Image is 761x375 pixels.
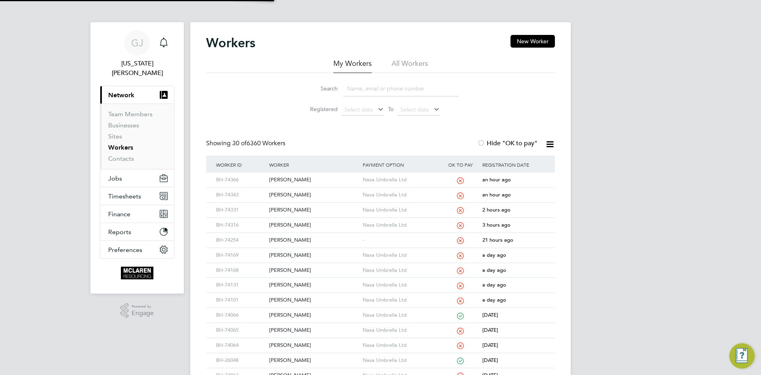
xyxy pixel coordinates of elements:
span: 21 hours ago [482,237,513,243]
span: an hour ago [482,191,511,198]
span: Jobs [108,175,122,182]
a: BH-74254[PERSON_NAME]-21 hours ago [214,233,547,239]
a: Team Members [108,110,153,118]
div: BH-74065 [214,323,267,338]
span: Select date [344,106,373,113]
div: [PERSON_NAME] [267,263,360,278]
div: [PERSON_NAME] [267,173,360,187]
div: Nasa Umbrella Ltd [361,323,441,338]
span: a day ago [482,281,506,288]
div: BH-74254 [214,233,267,248]
div: [PERSON_NAME] [267,293,360,308]
div: BH-74066 [214,308,267,323]
span: To [386,104,396,114]
div: [PERSON_NAME] [267,203,360,217]
span: [DATE] [482,342,498,348]
div: [PERSON_NAME] [267,308,360,323]
button: Reports [100,223,174,240]
a: BH-74101[PERSON_NAME]Nasa Umbrella Ltda day ago [214,292,547,299]
span: Select date [400,106,429,113]
a: Sites [108,133,122,140]
span: an hour ago [482,176,511,183]
a: BH-74064[PERSON_NAME]Nasa Umbrella Ltd[DATE] [214,338,547,344]
div: BH-74131 [214,278,267,292]
a: BH-74131[PERSON_NAME]Nasa Umbrella Ltda day ago [214,277,547,284]
a: BH-74168[PERSON_NAME]Nasa Umbrella Ltda day ago [214,263,547,269]
a: Powered byEngage [120,303,154,318]
h2: Workers [206,35,255,51]
div: BH-74101 [214,293,267,308]
a: BH-74065[PERSON_NAME]Nasa Umbrella Ltd[DATE] [214,323,547,329]
div: Nasa Umbrella Ltd [361,293,441,308]
div: [PERSON_NAME] [267,323,360,338]
div: BH-74366 [214,173,267,187]
a: BH-74331[PERSON_NAME]Nasa Umbrella Ltd2 hours ago [214,202,547,209]
a: Businesses [108,121,139,129]
span: a day ago [482,252,506,258]
img: mclaren-logo-retina.png [121,267,153,279]
div: Nasa Umbrella Ltd [361,188,441,202]
div: Worker [267,156,360,174]
span: 6360 Workers [232,139,285,147]
li: My Workers [333,59,372,73]
span: Preferences [108,246,142,254]
button: Timesheets [100,187,174,205]
div: [PERSON_NAME] [267,248,360,263]
span: 2 hours ago [482,206,511,213]
div: [PERSON_NAME] [267,218,360,233]
div: Nasa Umbrella Ltd [361,308,441,323]
label: Hide "OK to pay" [477,139,537,147]
li: All Workers [392,59,428,73]
div: [PERSON_NAME] [267,188,360,202]
span: a day ago [482,267,506,273]
div: Showing [206,139,287,148]
a: Workers [108,144,133,151]
label: Registered [302,106,338,113]
button: New Worker [511,35,555,48]
a: BH-74343[PERSON_NAME]Nasa Umbrella Ltdan hour ago [214,187,547,194]
div: BH-74064 [214,338,267,353]
div: BH-74316 [214,218,267,233]
span: Reports [108,228,131,236]
span: [DATE] [482,327,498,333]
div: Nasa Umbrella Ltd [361,338,441,353]
span: Finance [108,210,130,218]
div: Nasa Umbrella Ltd [361,203,441,217]
a: BH-74366[PERSON_NAME]Nasa Umbrella Ltdan hour ago [214,172,547,179]
span: Timesheets [108,192,141,200]
a: GJ[US_STATE][PERSON_NAME] [100,30,174,78]
div: Registration Date [480,156,547,174]
button: Finance [100,205,174,223]
div: BH-74343 [214,188,267,202]
div: Nasa Umbrella Ltd [361,173,441,187]
div: - [361,233,441,248]
div: BH-74168 [214,263,267,278]
button: Engage Resource Center [729,343,755,369]
div: Nasa Umbrella Ltd [361,353,441,368]
span: [DATE] [482,312,498,318]
div: Nasa Umbrella Ltd [361,218,441,233]
span: 30 of [232,139,247,147]
a: BH-74066[PERSON_NAME]Nasa Umbrella Ltd[DATE] [214,308,547,314]
button: Jobs [100,169,174,187]
div: BH-74331 [214,203,267,217]
a: BH-74316[PERSON_NAME]Nasa Umbrella Ltd3 hours ago [214,217,547,224]
span: a day ago [482,296,506,303]
div: Worker ID [214,156,267,174]
div: [PERSON_NAME] [267,338,360,353]
div: [PERSON_NAME] [267,353,360,368]
div: Nasa Umbrella Ltd [361,278,441,292]
div: OK to pay [440,156,480,174]
span: 3 hours ago [482,221,511,228]
a: BH-26048[PERSON_NAME]Nasa Umbrella Ltd[DATE] [214,353,547,360]
div: Nasa Umbrella Ltd [361,248,441,263]
span: GJ [131,38,143,48]
label: Search [302,85,338,92]
div: Nasa Umbrella Ltd [361,263,441,278]
span: [DATE] [482,357,498,363]
nav: Main navigation [90,22,184,294]
a: Contacts [108,155,134,162]
button: Preferences [100,241,174,258]
span: Georgia Jesson [100,59,174,78]
a: BH-74169[PERSON_NAME]Nasa Umbrella Ltda day ago [214,248,547,254]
